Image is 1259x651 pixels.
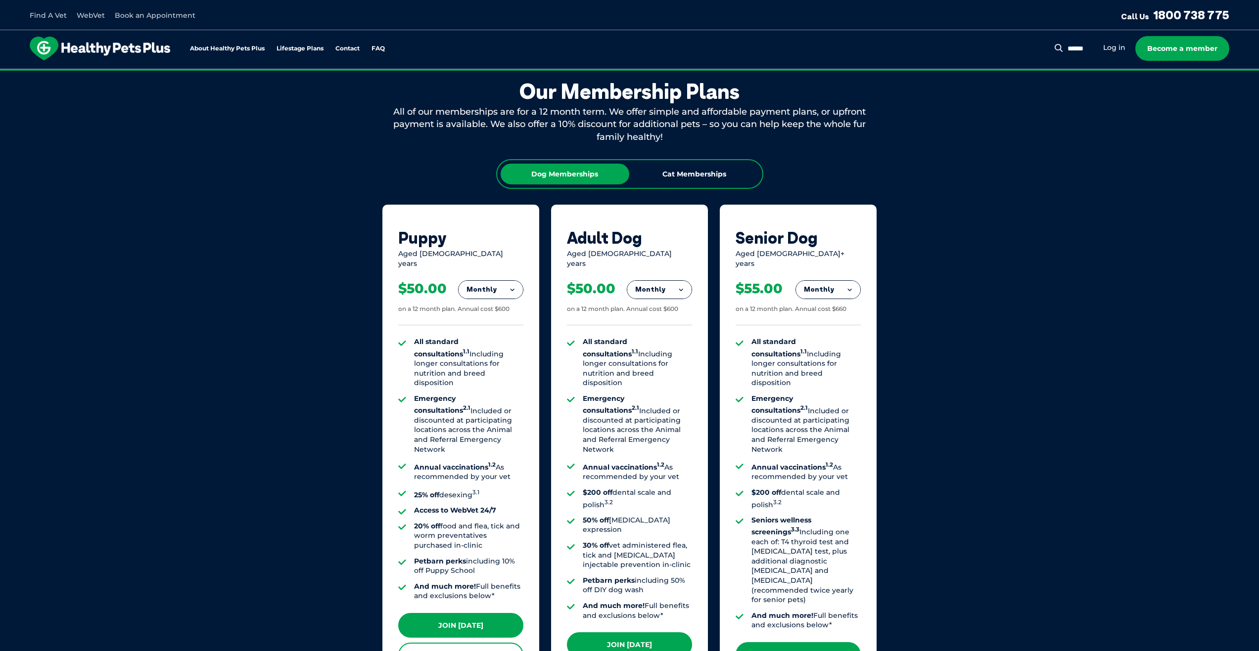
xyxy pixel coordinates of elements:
li: Including longer consultations for nutrition and breed disposition [751,337,861,388]
strong: And much more! [414,582,476,591]
strong: Annual vaccinations [583,463,664,472]
div: All of our memberships are for a 12 month term. We offer simple and affordable payment plans, or ... [382,106,877,143]
sup: 1.1 [463,348,469,355]
a: Become a member [1135,36,1229,61]
li: As recommended by your vet [414,460,523,482]
span: Proactive, preventative wellness program designed to keep your pet healthier and happier for longer [445,69,814,78]
sup: 1.1 [800,348,807,355]
div: $55.00 [736,280,783,297]
div: on a 12 month plan. Annual cost $660 [736,305,846,313]
a: Log in [1103,43,1125,52]
li: Full benefits and exclusions below* [583,601,692,620]
a: Join [DATE] [398,613,523,638]
div: Dog Memberships [501,164,629,184]
a: Book an Appointment [115,11,195,20]
strong: 50% off [583,516,609,524]
button: Monthly [627,281,692,299]
a: Call Us1800 738 775 [1121,7,1229,22]
li: As recommended by your vet [583,460,692,482]
sup: 3.3 [791,526,799,533]
li: As recommended by your vet [751,460,861,482]
sup: 1.1 [632,348,638,355]
strong: 20% off [414,521,440,530]
strong: Access to WebVet 24/7 [414,506,496,515]
sup: 2.1 [632,405,639,412]
a: Lifestage Plans [277,45,324,52]
li: including 50% off DIY dog wash [583,576,692,595]
strong: Emergency consultations [583,394,639,415]
li: including 10% off Puppy School [414,557,523,576]
div: $50.00 [398,280,447,297]
li: dental scale and polish [583,488,692,510]
li: Included or discounted at participating locations across the Animal and Referral Emergency Network [583,394,692,454]
strong: And much more! [583,601,645,610]
strong: 30% off [583,541,609,550]
strong: Petbarn perks [414,557,466,565]
img: hpp-logo [30,37,170,60]
strong: All standard consultations [414,337,469,358]
a: About Healthy Pets Plus [190,45,265,52]
div: Aged [DEMOGRAPHIC_DATA]+ years [736,249,861,268]
a: Find A Vet [30,11,67,20]
sup: 3.2 [773,499,782,506]
span: Call Us [1121,11,1149,21]
div: $50.00 [567,280,615,297]
button: Monthly [459,281,523,299]
button: Monthly [796,281,860,299]
strong: Emergency consultations [414,394,470,415]
sup: 1.2 [657,461,664,468]
strong: Emergency consultations [751,394,808,415]
strong: $200 off [583,488,612,497]
sup: 3.1 [472,489,479,496]
a: WebVet [77,11,105,20]
div: Adult Dog [567,228,692,247]
div: Puppy [398,228,523,247]
div: Aged [DEMOGRAPHIC_DATA] years [398,249,523,268]
li: Including longer consultations for nutrition and breed disposition [414,337,523,388]
li: Including one each of: T4 thyroid test and [MEDICAL_DATA] test, plus additional diagnostic [MEDIC... [751,516,861,605]
li: food and flea, tick and worm preventatives purchased in-clinic [414,521,523,551]
strong: $200 off [751,488,781,497]
div: Cat Memberships [630,164,759,184]
strong: 25% off [414,490,439,499]
li: Included or discounted at participating locations across the Animal and Referral Emergency Network [751,394,861,454]
strong: Annual vaccinations [751,463,833,472]
a: FAQ [372,45,385,52]
li: Full benefits and exclusions below* [414,582,523,601]
li: dental scale and polish [751,488,861,510]
div: on a 12 month plan. Annual cost $600 [567,305,678,313]
li: Including longer consultations for nutrition and breed disposition [583,337,692,388]
strong: Annual vaccinations [414,463,496,472]
sup: 2.1 [800,405,808,412]
sup: 2.1 [463,405,470,412]
a: Contact [335,45,360,52]
strong: All standard consultations [583,337,638,358]
div: Aged [DEMOGRAPHIC_DATA] years [567,249,692,268]
div: Senior Dog [736,228,861,247]
div: Our Membership Plans [382,79,877,104]
sup: 1.2 [826,461,833,468]
strong: And much more! [751,611,813,620]
strong: Seniors wellness screenings [751,516,811,536]
button: Search [1053,43,1065,53]
sup: 3.2 [605,499,613,506]
strong: All standard consultations [751,337,807,358]
sup: 1.2 [488,461,496,468]
li: Included or discounted at participating locations across the Animal and Referral Emergency Network [414,394,523,454]
li: desexing [414,488,523,500]
div: on a 12 month plan. Annual cost $600 [398,305,510,313]
li: Full benefits and exclusions below* [751,611,861,630]
li: [MEDICAL_DATA] expression [583,516,692,535]
li: vet administered flea, tick and [MEDICAL_DATA] injectable prevention in-clinic [583,541,692,570]
strong: Petbarn perks [583,576,635,585]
